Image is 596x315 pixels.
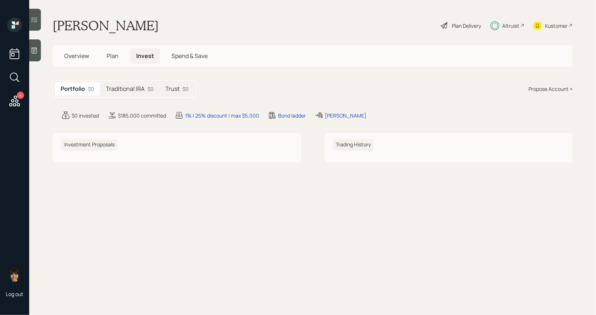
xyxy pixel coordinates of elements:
[325,112,366,119] div: [PERSON_NAME]
[6,291,23,297] div: Log out
[64,52,89,60] span: Overview
[185,112,259,119] div: 1% | 25% discount | max $5,000
[53,18,159,34] h1: [PERSON_NAME]
[528,85,573,93] div: Propose Account +
[61,85,85,92] h5: Portfolio
[165,85,180,92] h5: Trust
[88,85,94,93] div: $0
[7,267,22,282] img: treva-nostdahl-headshot.png
[17,92,24,99] div: 4
[172,52,208,60] span: Spend & Save
[452,22,481,30] div: Plan Delivery
[118,112,166,119] div: $185,000 committed
[278,112,306,119] div: Bond ladder
[545,22,568,30] div: Kustomer
[333,139,374,151] h6: Trading History
[106,85,145,92] h5: Traditional IRA
[72,112,99,119] div: $0 invested
[182,85,189,93] div: $0
[107,52,119,60] span: Plan
[502,22,519,30] div: Altruist
[61,139,118,151] h6: Investment Proposals
[136,52,154,60] span: Invest
[147,85,154,93] div: $0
